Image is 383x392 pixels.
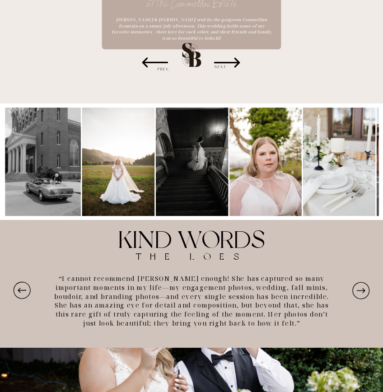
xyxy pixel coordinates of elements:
h3: PREV. [145,66,183,73]
h1: kind words [80,225,303,244]
h3: “I cannot recommend [PERSON_NAME] enough! She has captured so many important moments in my life—m... [48,274,336,326]
i: [PERSON_NAME] & [PERSON_NAME] wed by the gorgeous Commellini fountain on a sunny July afternoon. ... [112,17,271,41]
a: [PERSON_NAME] & [PERSON_NAME] wed by the gorgeous Commellini fountain on a sunny July afternoon. ... [110,17,273,53]
h3: NEXT [201,64,240,70]
h3: THE LOES [69,248,314,286]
